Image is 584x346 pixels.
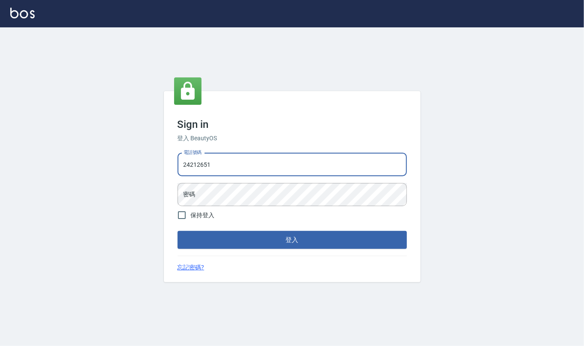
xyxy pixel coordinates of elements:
a: 忘記密碼? [178,263,205,272]
h6: 登入 BeautyOS [178,134,407,143]
img: Logo [10,8,35,18]
button: 登入 [178,231,407,249]
label: 電話號碼 [184,149,202,156]
span: 保持登入 [191,211,215,220]
h3: Sign in [178,118,407,130]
